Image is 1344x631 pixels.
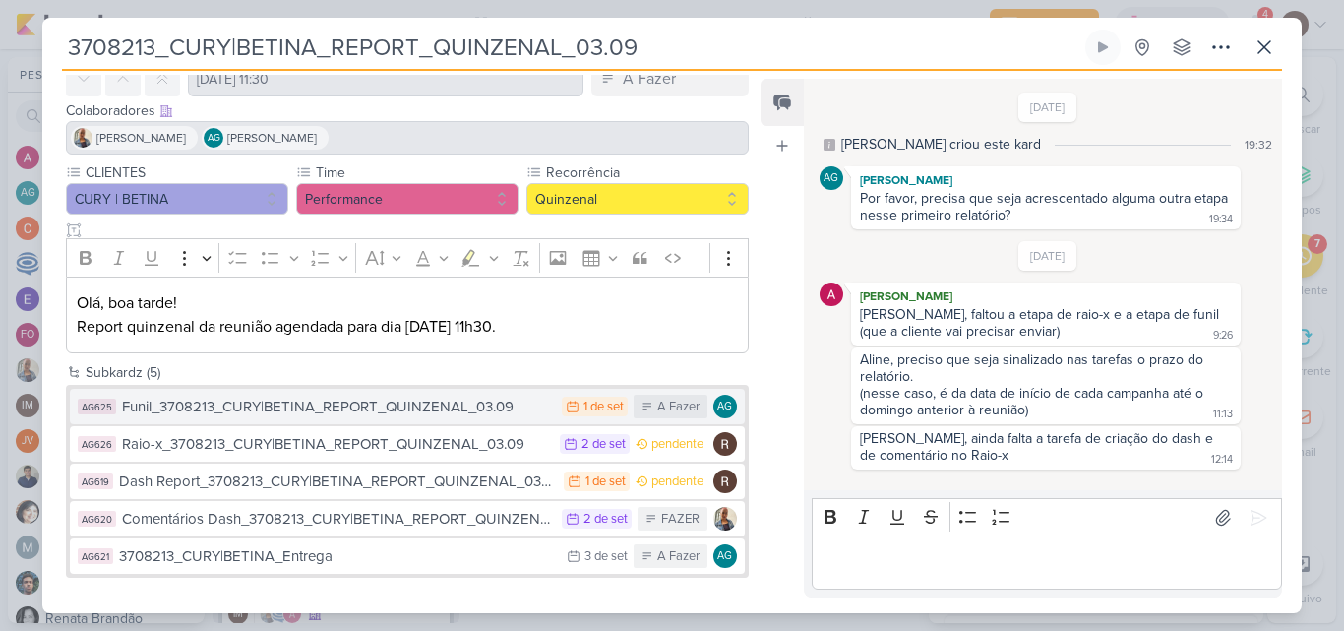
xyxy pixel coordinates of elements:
[591,61,749,96] button: A Fazer
[66,100,749,121] div: Colaboradores
[583,401,624,413] div: 1 de set
[581,438,626,451] div: 2 de set
[1095,39,1111,55] div: Ligar relógio
[860,385,1207,418] div: (nesse caso, é da data de início de cada campanha até o domingo anterior à reunião)
[66,238,749,277] div: Editor toolbar
[585,475,626,488] div: 1 de set
[1213,407,1233,422] div: 11:13
[119,545,557,568] div: 3708213_CURY|BETINA_Entrega
[296,183,519,215] button: Performance
[855,170,1237,190] div: [PERSON_NAME]
[84,162,288,183] label: CLIENTES
[860,351,1232,385] div: Aline, preciso que seja sinalizado nas tarefas o prazo do relatório.
[1213,328,1233,344] div: 9:26
[713,395,737,418] div: Aline Gimenez Graciano
[204,128,223,148] div: Aline Gimenez Graciano
[73,128,92,148] img: Iara Santos
[66,183,288,215] button: CURY | BETINA
[78,548,113,564] div: AG621
[1209,212,1233,227] div: 19:34
[824,173,838,184] p: AG
[62,30,1081,65] input: Kard Sem Título
[623,67,676,91] div: A Fazer
[119,471,554,493] div: Dash Report_3708213_CURY|BETINA_REPORT_QUINZENAL_03.09
[717,402,732,412] p: AG
[717,551,732,562] p: AG
[657,547,700,567] div: A Fazer
[70,538,745,574] button: AG621 3708213_CURY|BETINA_Entrega 3 de set A Fazer AG
[66,277,749,354] div: Editor editing area: main
[96,129,186,147] span: [PERSON_NAME]
[713,432,737,456] img: Rafael Dornelles
[820,283,843,306] img: Alessandra Gomes
[855,286,1237,306] div: [PERSON_NAME]
[526,183,749,215] button: Quinzenal
[78,399,116,414] div: AG625
[860,430,1217,464] div: [PERSON_NAME], ainda falta a tarefa de criação do dash e de comentário no Raio-x
[70,426,745,462] button: AG626 Raio-x_3708213_CURY|BETINA_REPORT_QUINZENAL_03.09 2 de set pendente
[820,166,843,190] div: Aline Gimenez Graciano
[78,511,116,527] div: AG620
[657,398,700,417] div: A Fazer
[713,470,737,493] img: Rafael Dornelles
[812,536,1282,590] div: Editor editing area: main
[314,162,519,183] label: Time
[78,436,116,452] div: AG626
[713,507,737,531] img: Iara Santos
[70,389,745,424] button: AG625 Funil_3708213_CURY|BETINA_REPORT_QUINZENAL_03.09 1 de set A Fazer AG
[661,510,700,530] div: FAZER
[860,306,1223,340] div: [PERSON_NAME], faltou a etapa de raio-x e a etapa de funil (que a cliente vai precisar enviar)
[583,513,628,526] div: 2 de set
[713,544,737,568] div: Aline Gimenez Graciano
[584,550,628,563] div: 3 de set
[78,473,113,489] div: AG619
[70,501,745,536] button: AG620 Comentários Dash_3708213_CURY|BETINA_REPORT_QUINZENAL_03.09 2 de set FAZER
[122,433,550,456] div: Raio-x_3708213_CURY|BETINA_REPORT_QUINZENAL_03.09
[208,134,220,144] p: AG
[841,134,1041,155] div: [PERSON_NAME] criou este kard
[122,396,552,418] div: Funil_3708213_CURY|BETINA_REPORT_QUINZENAL_03.09
[860,190,1232,223] div: Por favor, precisa que seja acrescentado alguma outra etapa nesse primeiro relatório?
[86,362,749,383] div: Subkardz (5)
[70,464,745,499] button: AG619 Dash Report_3708213_CURY|BETINA_REPORT_QUINZENAL_03.09 1 de set pendente
[188,61,583,96] input: Select a date
[227,129,317,147] span: [PERSON_NAME]
[1211,452,1233,468] div: 12:14
[122,508,552,531] div: Comentários Dash_3708213_CURY|BETINA_REPORT_QUINZENAL_03.09
[812,498,1282,536] div: Editor toolbar
[544,162,749,183] label: Recorrência
[77,291,738,339] p: Olá, boa tarde! Report quinzenal da reunião agendada para dia [DATE] 11h30.
[1245,136,1272,154] div: 19:32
